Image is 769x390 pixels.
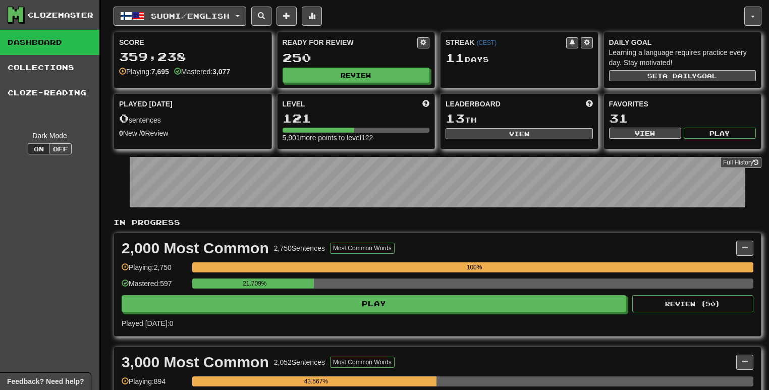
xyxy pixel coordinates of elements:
div: Favorites [609,99,756,109]
div: Day s [446,51,593,65]
span: a daily [663,72,697,79]
div: Streak [446,37,566,47]
button: View [446,128,593,139]
p: In Progress [114,217,761,228]
button: Off [49,143,72,154]
div: 5,901 more points to level 122 [283,133,430,143]
span: Played [DATE] [119,99,173,109]
span: Suomi / English [151,12,230,20]
strong: 0 [119,129,123,137]
span: 0 [119,111,129,125]
div: Ready for Review [283,37,418,47]
div: Mastered: [174,67,230,77]
span: This week in points, UTC [586,99,593,109]
button: Seta dailygoal [609,70,756,81]
span: Open feedback widget [7,376,84,386]
div: 359,238 [119,50,266,63]
strong: 0 [141,129,145,137]
div: Daily Goal [609,37,756,47]
button: Search sentences [251,7,271,26]
span: Played [DATE]: 0 [122,319,173,327]
div: Dark Mode [8,131,92,141]
button: Most Common Words [330,243,395,254]
div: sentences [119,112,266,125]
span: Score more points to level up [422,99,429,109]
div: 3,000 Most Common [122,355,269,370]
div: 2,750 Sentences [274,243,325,253]
div: 43.567% [195,376,436,386]
span: Leaderboard [446,99,501,109]
button: Add sentence to collection [277,7,297,26]
div: th [446,112,593,125]
button: Review (50) [632,295,753,312]
div: 250 [283,51,430,64]
div: New / Review [119,128,266,138]
div: Learning a language requires practice every day. Stay motivated! [609,47,756,68]
span: Level [283,99,305,109]
div: 2,052 Sentences [274,357,325,367]
div: Mastered: 597 [122,278,187,295]
a: Full History [720,157,761,168]
div: Score [119,37,266,47]
div: 21.709% [195,278,314,289]
button: Play [122,295,626,312]
div: 2,000 Most Common [122,241,269,256]
div: Clozemaster [28,10,93,20]
button: Review [283,68,430,83]
div: 31 [609,112,756,125]
span: 11 [446,50,465,65]
span: 13 [446,111,465,125]
button: Most Common Words [330,357,395,368]
button: More stats [302,7,322,26]
div: Playing: 2,750 [122,262,187,279]
strong: 3,077 [212,68,230,76]
button: Play [684,128,756,139]
div: 121 [283,112,430,125]
div: 100% [195,262,753,272]
a: (CEST) [476,39,497,46]
button: On [28,143,50,154]
button: Suomi/English [114,7,246,26]
strong: 7,695 [151,68,169,76]
div: Playing: [119,67,169,77]
button: View [609,128,681,139]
